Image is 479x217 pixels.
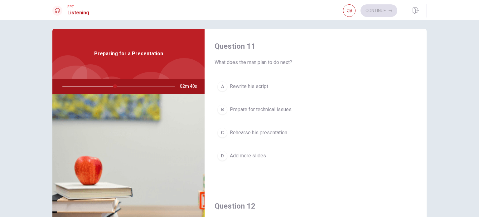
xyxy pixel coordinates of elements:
span: EPT [67,5,89,9]
div: C [217,128,227,138]
div: A [217,81,227,91]
button: ARewrite his script [215,79,417,94]
h4: Question 12 [215,201,417,211]
span: Add more slides [230,152,266,160]
div: D [217,151,227,161]
span: 02m 40s [180,79,202,94]
button: BPrepare for technical issues [215,102,417,117]
span: Rewrite his script [230,83,268,90]
button: CRehearse his presentation [215,125,417,141]
h4: Question 11 [215,41,417,51]
button: DAdd more slides [215,148,417,164]
span: Rehearse his presentation [230,129,287,136]
h1: Listening [67,9,89,17]
div: B [217,105,227,115]
span: Prepare for technical issues [230,106,292,113]
span: What does the man plan to do next? [215,59,417,66]
span: Preparing for a Presentation [94,50,163,57]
